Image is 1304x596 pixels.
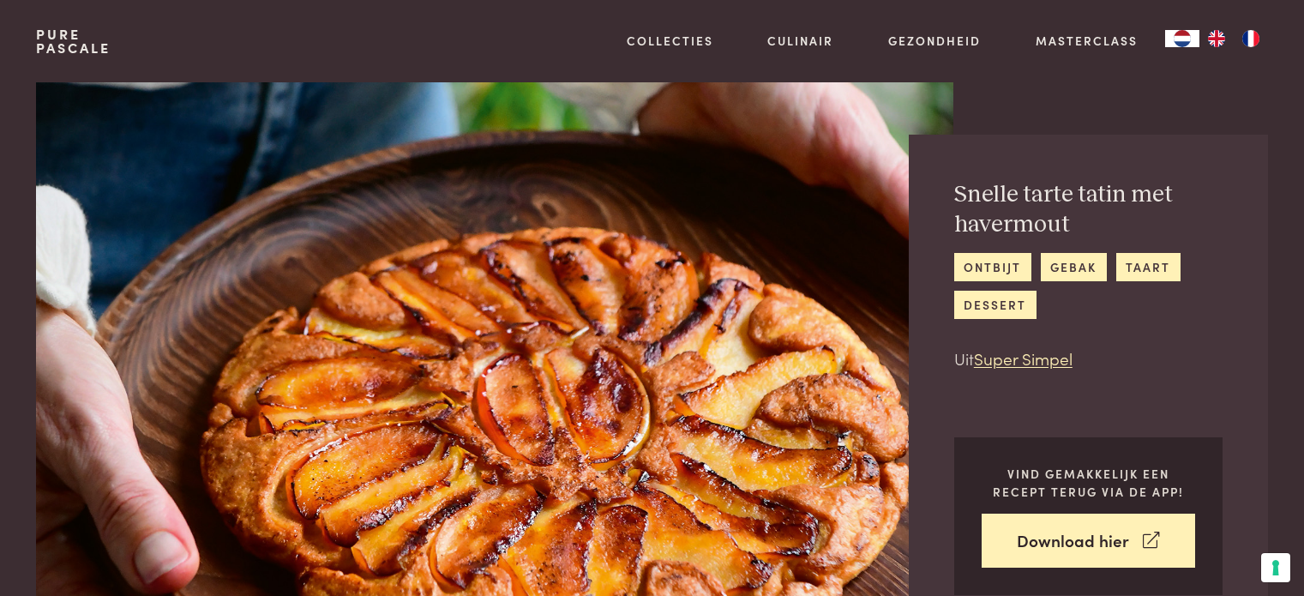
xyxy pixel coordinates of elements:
a: Gezondheid [888,32,981,50]
a: NL [1165,30,1199,47]
a: Super Simpel [974,346,1073,370]
a: FR [1234,30,1268,47]
a: taart [1116,253,1181,281]
h2: Snelle tarte tatin met havermout [954,180,1223,239]
ul: Language list [1199,30,1268,47]
a: ontbijt [954,253,1031,281]
a: Masterclass [1036,32,1138,50]
a: Culinair [767,32,833,50]
a: Collecties [627,32,713,50]
div: Language [1165,30,1199,47]
button: Uw voorkeuren voor toestemming voor trackingtechnologieën [1261,553,1290,582]
p: Uit [954,346,1223,371]
a: PurePascale [36,27,111,55]
a: Download hier [982,514,1195,568]
a: gebak [1041,253,1107,281]
a: dessert [954,291,1037,319]
aside: Language selected: Nederlands [1165,30,1268,47]
p: Vind gemakkelijk een recept terug via de app! [982,465,1195,500]
a: EN [1199,30,1234,47]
